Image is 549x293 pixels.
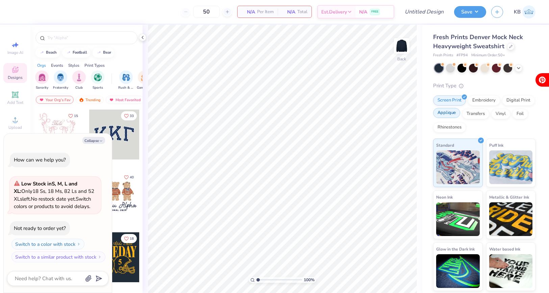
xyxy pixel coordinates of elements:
[118,70,134,90] div: filter for Rush & Bid
[130,176,134,179] span: 40
[93,85,103,90] span: Sports
[11,252,105,262] button: Switch to a similar product with stock
[31,196,76,202] span: No restock date yet.
[47,34,133,41] input: Try "Alpha"
[38,74,46,81] img: Sorority Image
[489,254,533,288] img: Water based Ink
[8,125,22,130] span: Upload
[489,142,503,149] span: Puff Ink
[462,109,489,119] div: Transfers
[456,53,468,58] span: # FP94
[436,194,453,201] span: Neon Ink
[14,180,77,195] strong: Low Stock in S, M, L and XL :
[103,51,111,54] div: bear
[46,51,57,54] div: beach
[433,95,466,106] div: Screen Print
[72,70,86,90] div: filter for Club
[36,96,74,104] div: Your Org's Fav
[433,108,460,118] div: Applique
[79,97,84,102] img: trending.gif
[8,75,23,80] span: Designs
[35,48,60,58] button: beach
[433,122,466,133] div: Rhinestones
[14,156,66,163] div: How can we help you?
[53,70,68,90] button: filter button
[35,70,49,90] button: filter button
[37,62,46,68] div: Orgs
[433,53,453,58] span: Fresh Prints
[75,74,83,81] img: Club Image
[491,109,510,119] div: Vinyl
[359,8,367,16] span: N/A
[74,114,78,118] span: 15
[130,114,134,118] span: 33
[454,6,486,18] button: Save
[72,70,86,90] button: filter button
[68,62,79,68] div: Styles
[7,100,23,105] span: Add Text
[399,5,449,19] input: Untitled Design
[512,109,528,119] div: Foil
[122,74,130,81] img: Rush & Bid Image
[121,111,137,120] button: Like
[98,255,102,259] img: Switch to a similar product with stock
[395,39,408,53] img: Back
[82,137,105,144] button: Collapse
[489,150,533,184] img: Puff Ink
[514,5,535,19] a: KB
[77,242,81,246] img: Switch to a color with stock
[257,8,274,16] span: Per Item
[297,8,307,16] span: Total
[62,48,90,58] button: football
[321,8,347,16] span: Est. Delivery
[489,202,533,236] img: Metallic & Glitter Ink
[11,239,84,250] button: Switch to a color with stock
[51,62,63,68] div: Events
[436,142,454,149] span: Standard
[304,277,315,283] span: 100 %
[7,50,23,55] span: Image AI
[436,202,480,236] img: Neon Ink
[282,8,295,16] span: N/A
[53,85,68,90] span: Fraternity
[73,51,87,54] div: football
[53,70,68,90] div: filter for Fraternity
[502,95,535,106] div: Digital Print
[489,194,529,201] span: Metallic & Glitter Ink
[75,85,83,90] span: Club
[522,5,535,19] img: Katie Binkowski
[106,96,144,104] div: Most Favorited
[109,97,114,102] img: most_fav.gif
[130,237,134,240] span: 18
[514,8,521,16] span: KB
[436,254,480,288] img: Glow in the Dark Ink
[137,70,152,90] div: filter for Game Day
[39,97,44,102] img: most_fav.gif
[96,51,102,55] img: trend_line.gif
[433,82,535,90] div: Print Type
[489,245,520,253] span: Water based Ink
[76,96,104,104] div: Trending
[35,70,49,90] div: filter for Sorority
[471,53,505,58] span: Minimum Order: 50 +
[91,70,104,90] button: filter button
[137,70,152,90] button: filter button
[433,33,523,50] span: Fresh Prints Denver Mock Neck Heavyweight Sweatshirt
[193,6,220,18] input: – –
[397,56,406,62] div: Back
[141,74,149,81] img: Game Day Image
[66,51,71,55] img: trend_line.gif
[121,173,137,182] button: Like
[118,70,134,90] button: filter button
[84,62,105,68] div: Print Types
[14,225,66,232] div: Not ready to order yet?
[137,85,152,90] span: Game Day
[436,245,475,253] span: Glow in the Dark Ink
[118,85,134,90] span: Rush & Bid
[436,150,480,184] img: Standard
[57,74,64,81] img: Fraternity Image
[371,9,378,14] span: FREE
[468,95,500,106] div: Embroidery
[94,74,102,81] img: Sports Image
[242,8,255,16] span: N/A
